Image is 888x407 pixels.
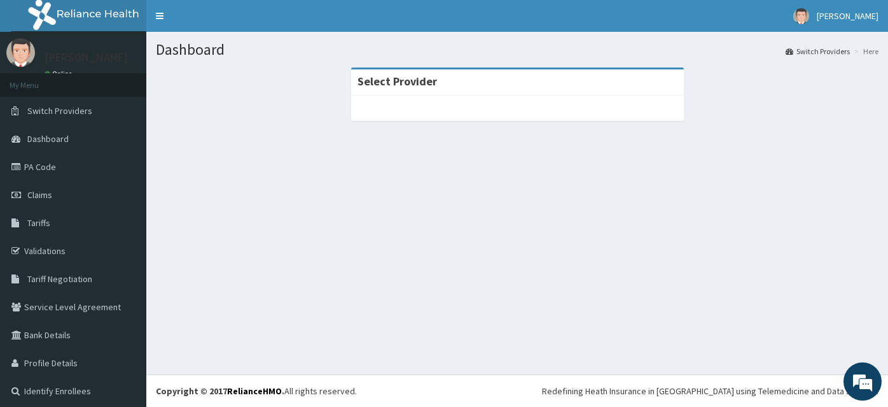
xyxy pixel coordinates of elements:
h1: Dashboard [156,41,878,58]
img: User Image [6,38,35,67]
li: Here [851,46,878,57]
span: Tariffs [27,217,50,229]
span: Dashboard [27,133,69,145]
span: Tariff Negotiation [27,273,92,285]
a: RelianceHMO [227,385,282,397]
strong: Select Provider [357,74,437,89]
div: Redefining Heath Insurance in [GEOGRAPHIC_DATA] using Telemedicine and Data Science! [542,385,878,397]
footer: All rights reserved. [146,375,888,407]
a: Online [45,69,75,78]
strong: Copyright © 2017 . [156,385,284,397]
span: Claims [27,189,52,201]
a: Switch Providers [786,46,850,57]
span: Switch Providers [27,105,92,117]
p: [PERSON_NAME] [45,52,128,63]
span: [PERSON_NAME] [817,10,878,22]
img: User Image [793,8,809,24]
